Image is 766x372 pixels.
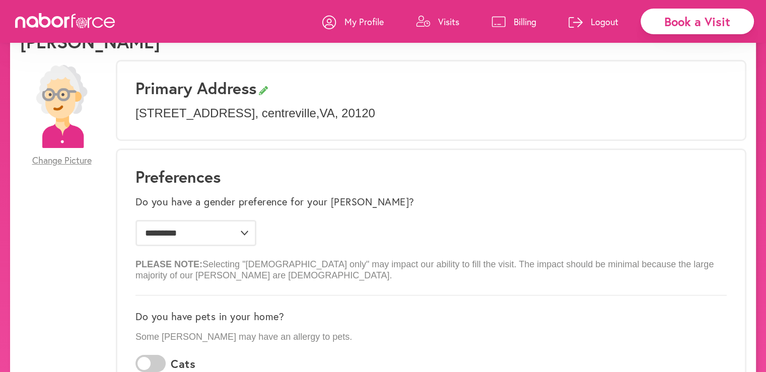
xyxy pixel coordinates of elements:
p: Billing [514,16,536,28]
p: Selecting "[DEMOGRAPHIC_DATA] only" may impact our ability to fill the visit. The impact should b... [135,251,727,281]
h1: Preferences [135,167,727,186]
a: My Profile [322,7,384,37]
img: efc20bcf08b0dac87679abea64c1faab.png [20,65,103,148]
p: Visits [438,16,459,28]
p: [STREET_ADDRESS] , centreville , VA , 20120 [135,106,727,121]
p: Some [PERSON_NAME] may have an allergy to pets. [135,332,727,343]
div: Book a Visit [641,9,754,34]
a: Billing [492,7,536,37]
label: Cats [171,357,195,370]
span: Change Picture [32,155,92,166]
h3: Primary Address [135,79,727,98]
label: Do you have pets in your home? [135,311,284,323]
p: My Profile [344,16,384,28]
a: Visits [416,7,459,37]
b: PLEASE NOTE: [135,259,202,269]
a: Logout [569,7,618,37]
h1: [PERSON_NAME] [20,31,160,52]
p: Logout [591,16,618,28]
label: Do you have a gender preference for your [PERSON_NAME]? [135,196,414,208]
